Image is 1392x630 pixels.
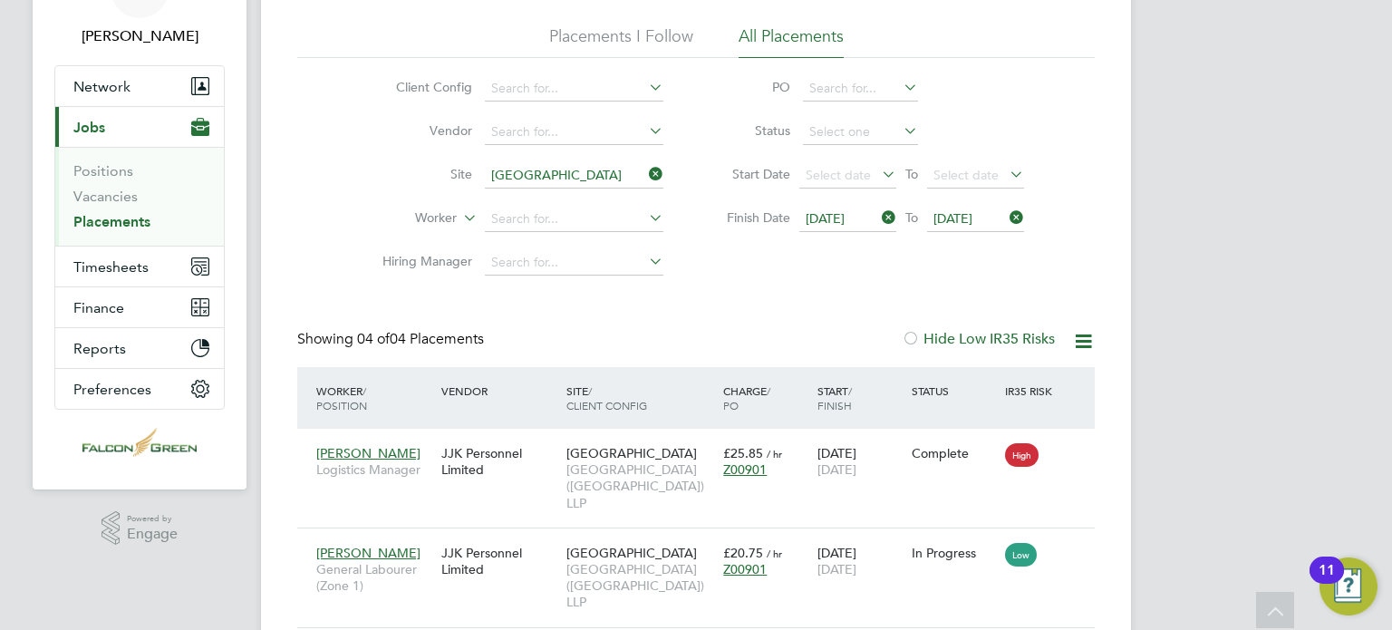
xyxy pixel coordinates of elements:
[73,188,138,205] a: Vacancies
[437,374,562,407] div: Vendor
[73,381,151,398] span: Preferences
[1319,570,1335,594] div: 11
[719,374,813,422] div: Charge
[1005,443,1039,467] span: High
[709,79,790,95] label: PO
[437,536,562,586] div: JJK Personnel Limited
[933,167,999,183] span: Select date
[55,369,224,409] button: Preferences
[723,383,770,412] span: / PO
[813,436,907,487] div: [DATE]
[813,536,907,586] div: [DATE]
[55,287,224,327] button: Finance
[297,330,488,349] div: Showing
[73,213,150,230] a: Placements
[55,107,224,147] button: Jobs
[566,545,697,561] span: [GEOGRAPHIC_DATA]
[312,535,1095,550] a: [PERSON_NAME]General Labourer (Zone 1)JJK Personnel Limited[GEOGRAPHIC_DATA][GEOGRAPHIC_DATA] ([G...
[55,66,224,106] button: Network
[566,461,714,511] span: [GEOGRAPHIC_DATA] ([GEOGRAPHIC_DATA]) LLP
[806,167,871,183] span: Select date
[316,545,420,561] span: [PERSON_NAME]
[900,162,923,186] span: To
[723,561,767,577] span: Z00901
[709,209,790,226] label: Finish Date
[127,527,178,542] span: Engage
[485,163,663,189] input: Search for...
[54,428,225,457] a: Go to home page
[907,374,1001,407] div: Status
[566,383,647,412] span: / Client Config
[368,166,472,182] label: Site
[316,383,367,412] span: / Position
[485,207,663,232] input: Search for...
[549,25,693,58] li: Placements I Follow
[912,445,997,461] div: Complete
[368,253,472,269] label: Hiring Manager
[806,210,845,227] span: [DATE]
[723,461,767,478] span: Z00901
[566,445,697,461] span: [GEOGRAPHIC_DATA]
[73,299,124,316] span: Finance
[803,76,918,102] input: Search for...
[817,383,852,412] span: / Finish
[73,162,133,179] a: Positions
[566,561,714,611] span: [GEOGRAPHIC_DATA] ([GEOGRAPHIC_DATA]) LLP
[312,374,437,422] div: Worker
[73,340,126,357] span: Reports
[55,147,224,246] div: Jobs
[368,79,472,95] label: Client Config
[485,76,663,102] input: Search for...
[437,436,562,487] div: JJK Personnel Limited
[562,374,719,422] div: Site
[817,561,856,577] span: [DATE]
[767,447,782,460] span: / hr
[54,25,225,47] span: John Hearty
[73,119,105,136] span: Jobs
[127,511,178,527] span: Powered by
[902,330,1055,348] label: Hide Low IR35 Risks
[316,461,432,478] span: Logistics Manager
[357,330,390,348] span: 04 of
[813,374,907,422] div: Start
[767,547,782,560] span: / hr
[485,250,663,276] input: Search for...
[55,247,224,286] button: Timesheets
[723,545,763,561] span: £20.75
[312,435,1095,451] a: [PERSON_NAME]Logistics ManagerJJK Personnel Limited[GEOGRAPHIC_DATA][GEOGRAPHIC_DATA] ([GEOGRAPHI...
[55,328,224,368] button: Reports
[912,545,997,561] div: In Progress
[1000,374,1063,407] div: IR35 Risk
[1005,543,1037,567] span: Low
[739,25,844,58] li: All Placements
[709,122,790,139] label: Status
[485,120,663,145] input: Search for...
[73,78,130,95] span: Network
[803,120,918,145] input: Select one
[82,428,197,457] img: falcongreen-logo-retina.png
[73,258,149,276] span: Timesheets
[723,445,763,461] span: £25.85
[933,210,972,227] span: [DATE]
[353,209,457,228] label: Worker
[316,561,432,594] span: General Labourer (Zone 1)
[368,122,472,139] label: Vendor
[900,206,923,229] span: To
[1319,557,1377,615] button: Open Resource Center, 11 new notifications
[316,445,420,461] span: [PERSON_NAME]
[357,330,484,348] span: 04 Placements
[101,511,179,546] a: Powered byEngage
[817,461,856,478] span: [DATE]
[709,166,790,182] label: Start Date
